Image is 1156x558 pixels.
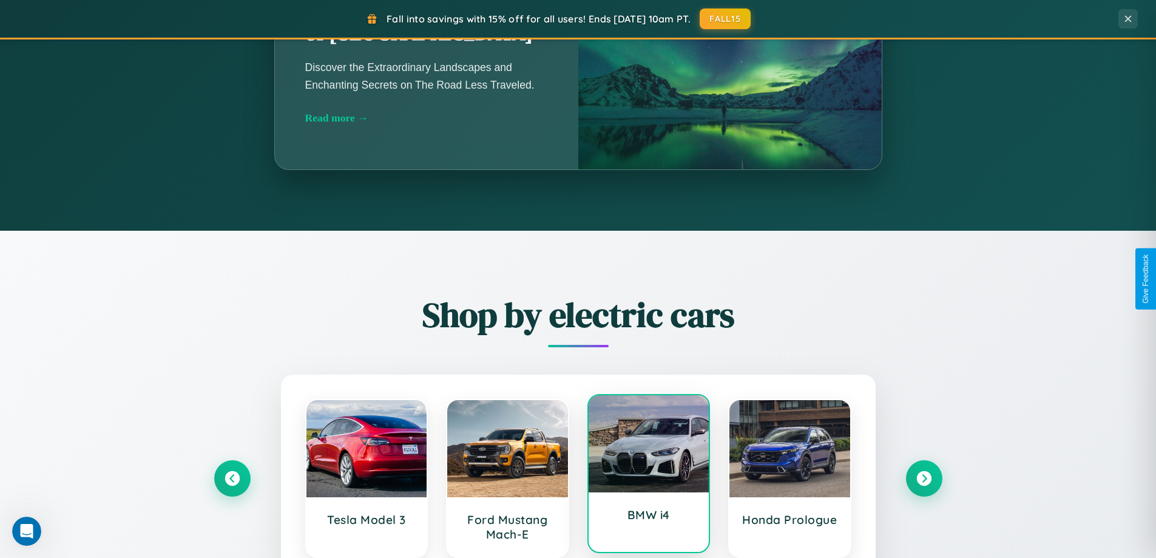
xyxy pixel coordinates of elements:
span: Fall into savings with 15% off for all users! Ends [DATE] 10am PT. [387,13,691,25]
h3: Honda Prologue [742,512,838,527]
button: FALL15 [700,9,751,29]
h3: Tesla Model 3 [319,512,415,527]
div: Read more → [305,112,548,124]
div: Give Feedback [1141,254,1150,304]
h3: BMW i4 [601,508,697,522]
iframe: Intercom live chat [12,517,41,546]
h3: Ford Mustang Mach-E [459,512,556,542]
p: Discover the Extraordinary Landscapes and Enchanting Secrets on The Road Less Traveled. [305,59,548,93]
h2: Shop by electric cars [214,291,942,338]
